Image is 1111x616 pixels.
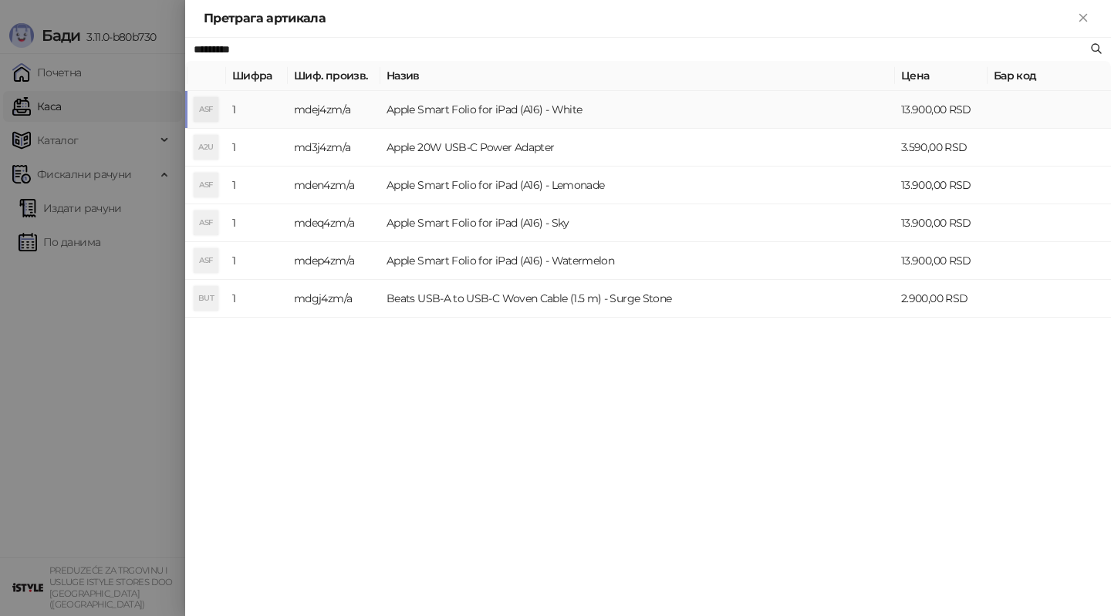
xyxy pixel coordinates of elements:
[895,129,988,167] td: 3.590,00 RSD
[988,61,1111,91] th: Бар код
[204,9,1074,28] div: Претрага артикала
[194,173,218,197] div: ASF
[380,242,895,280] td: Apple Smart Folio for iPad (A16) - Watermelon
[895,280,988,318] td: 2.900,00 RSD
[226,280,288,318] td: 1
[226,204,288,242] td: 1
[226,61,288,91] th: Шифра
[895,167,988,204] td: 13.900,00 RSD
[226,167,288,204] td: 1
[288,61,380,91] th: Шиф. произв.
[288,204,380,242] td: mdeq4zm/a
[194,248,218,273] div: ASF
[288,129,380,167] td: md3j4zm/a
[380,129,895,167] td: Apple 20W USB-C Power Adapter
[194,210,218,235] div: ASF
[1074,9,1092,28] button: Close
[194,135,218,160] div: A2U
[380,167,895,204] td: Apple Smart Folio for iPad (A16) - Lemonade
[288,167,380,204] td: mden4zm/a
[288,91,380,129] td: mdej4zm/a
[895,61,988,91] th: Цена
[895,242,988,280] td: 13.900,00 RSD
[226,242,288,280] td: 1
[895,91,988,129] td: 13.900,00 RSD
[194,286,218,311] div: BUT
[380,61,895,91] th: Назив
[288,242,380,280] td: mdep4zm/a
[226,91,288,129] td: 1
[380,204,895,242] td: Apple Smart Folio for iPad (A16) - Sky
[380,91,895,129] td: Apple Smart Folio for iPad (A16) - White
[380,280,895,318] td: Beats USB-A to USB-C Woven Cable (1.5 m) - Surge Stone
[194,97,218,122] div: ASF
[226,129,288,167] td: 1
[288,280,380,318] td: mdgj4zm/a
[895,204,988,242] td: 13.900,00 RSD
